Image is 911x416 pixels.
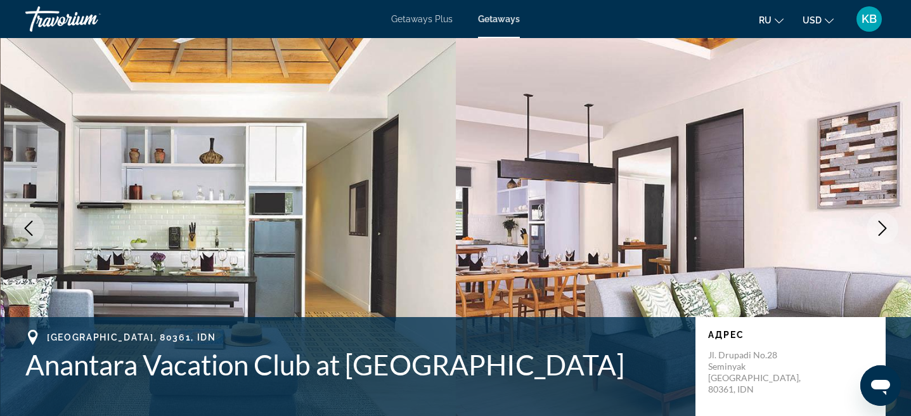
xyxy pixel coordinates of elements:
span: USD [803,15,822,25]
span: ru [759,15,772,25]
span: KB [862,13,877,25]
button: User Menu [853,6,886,32]
button: Next image [867,212,898,244]
button: Previous image [13,212,44,244]
h1: Anantara Vacation Club at [GEOGRAPHIC_DATA] [25,348,683,381]
p: Jl. Drupadi No.28 Seminyak [GEOGRAPHIC_DATA], 80361, IDN [708,349,810,395]
a: Travorium [25,3,152,36]
iframe: Button to launch messaging window [860,365,901,406]
a: Getaways [478,14,520,24]
a: Getaways Plus [391,14,453,24]
span: [GEOGRAPHIC_DATA], 80361, IDN [47,332,216,342]
button: Change currency [803,11,834,29]
p: Адрес [708,330,873,340]
button: Change language [759,11,784,29]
